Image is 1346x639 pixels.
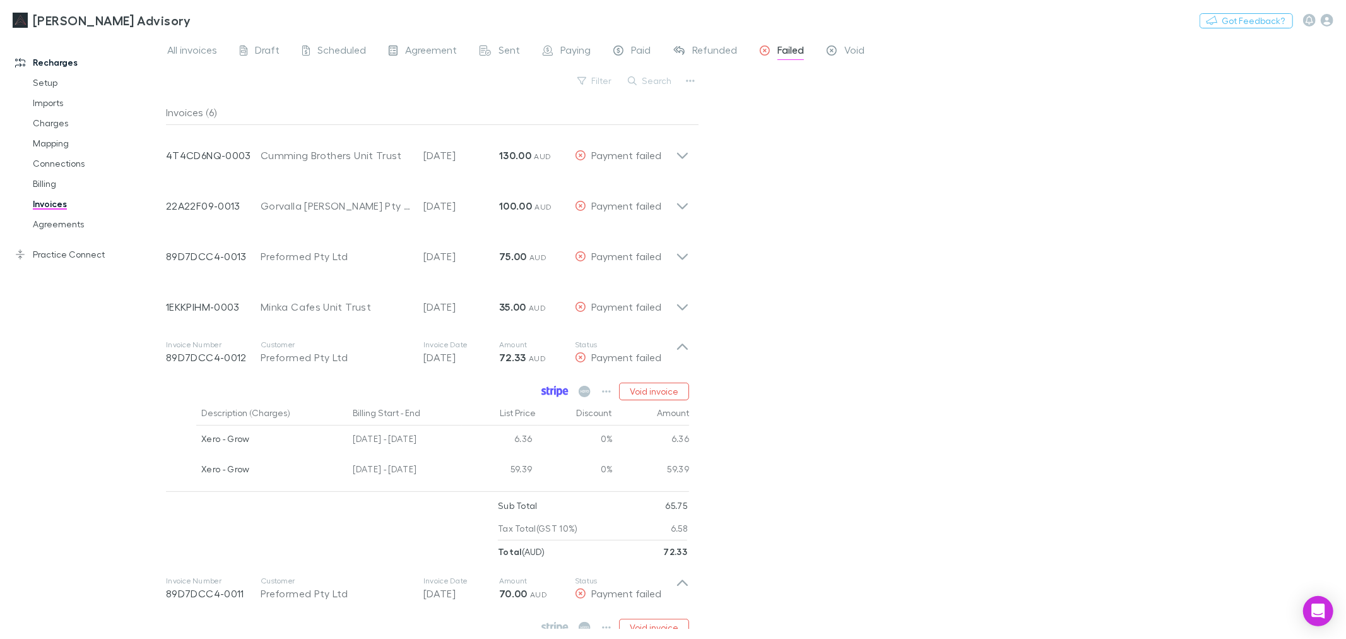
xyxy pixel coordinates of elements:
a: Setup [20,73,174,93]
div: Open Intercom Messenger [1303,596,1333,626]
p: 22A22F09-0013 [166,198,261,213]
a: Billing [20,174,174,194]
span: Payment failed [591,351,661,363]
span: AUD [529,354,546,363]
a: Connections [20,153,174,174]
h3: [PERSON_NAME] Advisory [33,13,191,28]
strong: 70.00 [499,587,528,600]
div: Preformed Pty Ltd [261,586,411,601]
p: 89D7DCC4-0013 [166,249,261,264]
p: Invoice Date [423,340,499,350]
span: Scheduled [317,44,366,60]
p: 1EKKPIHM-0003 [166,299,261,314]
span: Payment failed [591,587,661,599]
button: Void invoice [619,619,689,636]
p: Status [575,576,676,586]
p: 89D7DCC4-0011 [166,586,261,601]
div: [DATE] - [DATE] [348,426,462,456]
a: Recharges [3,52,174,73]
div: 59.39 [613,456,690,486]
div: 59.39 [462,456,538,486]
img: Liston Newton Advisory's Logo [13,13,28,28]
div: [DATE] - [DATE] [348,456,462,486]
p: Tax Total (GST 10%) [498,517,578,540]
strong: 130.00 [499,149,531,162]
p: Amount [499,576,575,586]
div: Invoice Number89D7DCC4-0012CustomerPreformed Pty LtdInvoice Date[DATE]Amount72.33 AUDStatusPaymen... [156,327,699,378]
span: All invoices [167,44,217,60]
strong: 75.00 [499,250,527,263]
p: 89D7DCC4-0012 [166,350,261,365]
p: [DATE] [423,148,499,163]
strong: 100.00 [499,200,532,212]
button: Search [622,73,679,88]
button: Void invoice [619,383,689,400]
span: Agreement [405,44,457,60]
button: Filter [571,73,619,88]
span: Sent [499,44,520,60]
div: 4T4CD6NQ-0003Cumming Brothers Unit Trust[DATE]130.00 AUDPayment failed [156,125,699,176]
p: 6.58 [671,517,687,540]
div: 89D7DCC4-0013Preformed Pty Ltd[DATE]75.00 AUDPayment failed [156,226,699,277]
span: Void [844,44,865,60]
span: Draft [255,44,280,60]
p: [DATE] [423,198,499,213]
strong: 35.00 [499,301,526,313]
p: Amount [499,340,575,350]
span: Payment failed [591,149,661,161]
a: Imports [20,93,174,113]
p: [DATE] [423,299,499,314]
div: Xero - Grow [201,426,343,452]
strong: 72.33 [499,351,526,364]
strong: 72.33 [663,546,687,557]
span: Refunded [692,44,737,60]
span: Failed [777,44,804,60]
div: Xero - Grow [201,456,343,482]
div: 6.36 [462,426,538,456]
a: Charges [20,113,174,133]
p: Invoice Number [166,340,261,350]
span: Paying [560,44,591,60]
div: 0% [538,456,613,486]
strong: Total [498,546,522,557]
p: Invoice Date [423,576,499,586]
span: Payment failed [591,250,661,262]
div: Preformed Pty Ltd [261,249,411,264]
p: Invoice Number [166,576,261,586]
div: Preformed Pty Ltd [261,350,411,365]
p: [DATE] [423,249,499,264]
a: Agreements [20,214,174,234]
p: Sub Total [498,494,538,517]
a: Practice Connect [3,244,174,265]
div: 6.36 [613,426,690,456]
span: AUD [534,152,552,161]
div: Invoice Number89D7DCC4-0011CustomerPreformed Pty LtdInvoice Date[DATE]Amount70.00 AUDStatusPaymen... [156,563,699,614]
div: Gorvalla [PERSON_NAME] Pty Ltd [261,198,411,213]
span: Payment failed [591,301,661,313]
p: Customer [261,576,411,586]
div: Cumming Brothers Unit Trust [261,148,411,163]
p: ( AUD ) [498,540,545,563]
p: 4T4CD6NQ-0003 [166,148,261,163]
span: Payment failed [591,200,661,212]
span: Paid [631,44,651,60]
a: [PERSON_NAME] Advisory [5,5,198,35]
p: [DATE] [423,350,499,365]
button: Got Feedback? [1200,13,1293,28]
div: 1EKKPIHM-0003Minka Cafes Unit Trust[DATE]35.00 AUDPayment failed [156,277,699,327]
div: 22A22F09-0013Gorvalla [PERSON_NAME] Pty Ltd[DATE]100.00 AUDPayment failed [156,176,699,226]
p: Customer [261,340,411,350]
p: 65.75 [665,494,687,517]
span: AUD [535,202,552,212]
a: Invoices [20,194,174,214]
span: AUD [529,253,546,262]
div: Minka Cafes Unit Trust [261,299,411,314]
p: Status [575,340,676,350]
span: AUD [529,303,546,313]
span: AUD [530,590,547,599]
p: [DATE] [423,586,499,601]
a: Mapping [20,133,174,153]
div: 0% [538,426,613,456]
